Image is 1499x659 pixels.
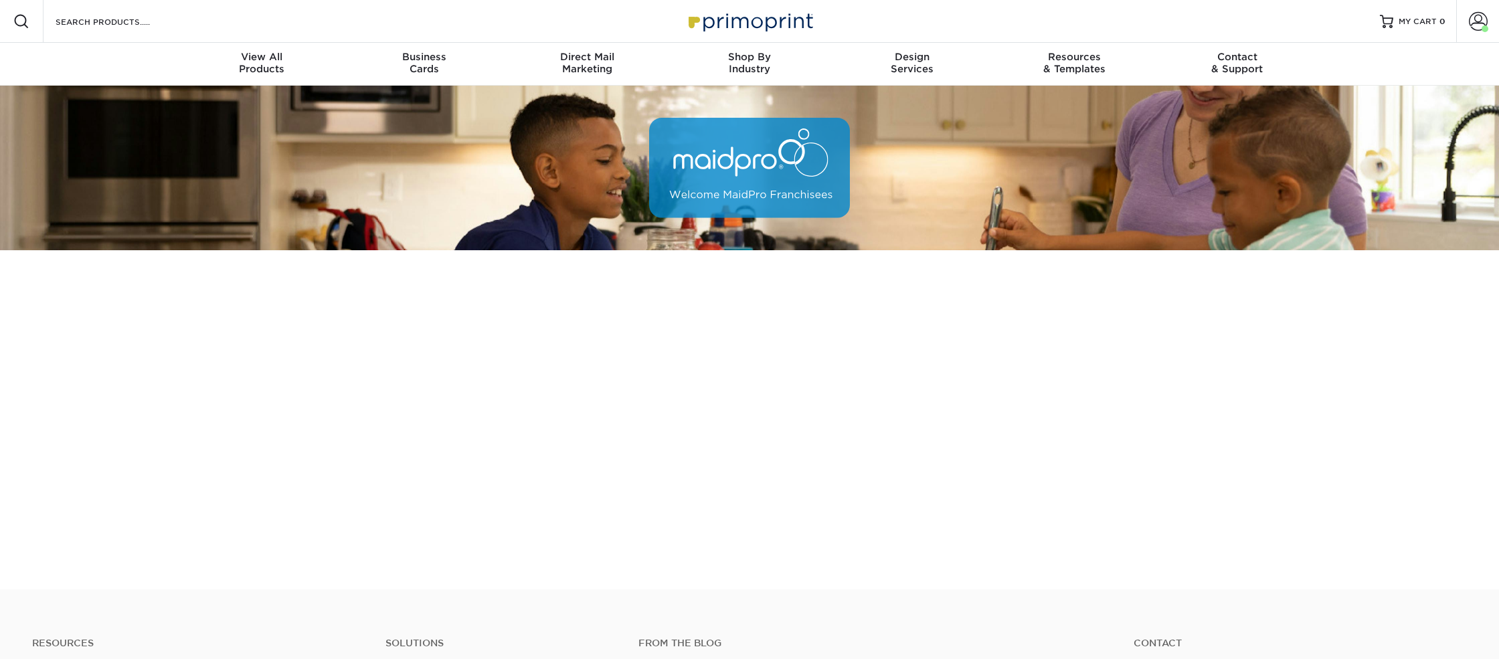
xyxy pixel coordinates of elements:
[638,638,1097,649] h4: From the Blog
[993,51,1156,75] div: & Templates
[683,7,816,35] img: Primoprint
[181,51,343,63] span: View All
[1156,51,1318,63] span: Contact
[343,43,506,86] a: BusinessCards
[1134,638,1467,649] a: Contact
[32,638,365,649] h4: Resources
[1156,43,1318,86] a: Contact& Support
[343,51,506,63] span: Business
[830,43,993,86] a: DesignServices
[649,118,850,218] img: MaidPro
[993,51,1156,63] span: Resources
[54,13,185,29] input: SEARCH PRODUCTS.....
[181,51,343,75] div: Products
[830,51,993,63] span: Design
[343,51,506,75] div: Cards
[181,43,343,86] a: View AllProducts
[1156,51,1318,75] div: & Support
[506,51,669,75] div: Marketing
[669,43,831,86] a: Shop ByIndustry
[993,43,1156,86] a: Resources& Templates
[1399,16,1437,27] span: MY CART
[669,51,831,75] div: Industry
[669,51,831,63] span: Shop By
[506,43,669,86] a: Direct MailMarketing
[1439,17,1445,26] span: 0
[385,638,618,649] h4: Solutions
[830,51,993,75] div: Services
[506,51,669,63] span: Direct Mail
